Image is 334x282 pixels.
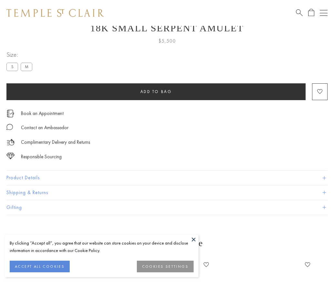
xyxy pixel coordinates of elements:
img: icon_delivery.svg [6,138,15,146]
a: Book an Appointment [21,110,64,117]
button: Add to bag [6,83,306,100]
img: MessageIcon-01_2.svg [6,124,13,130]
span: Size: [6,49,35,60]
div: By clicking “Accept all”, you agree that our website can store cookies on your device and disclos... [10,239,194,254]
a: Open Shopping Bag [308,9,314,17]
button: Gifting [6,200,328,215]
button: Open navigation [320,9,328,17]
img: icon_sourcing.svg [6,153,15,159]
span: Add to bag [140,89,172,94]
h1: 18K Small Serpent Amulet [6,23,328,34]
button: Shipping & Returns [6,185,328,200]
span: $5,500 [158,37,176,45]
img: Temple St. Clair [6,9,104,17]
div: Contact an Ambassador [21,124,68,132]
div: Responsible Sourcing [21,153,62,161]
a: Search [296,9,303,17]
label: S [6,63,18,71]
button: ACCEPT ALL COOKIES [10,261,70,272]
p: Complimentary Delivery and Returns [21,138,90,146]
label: M [21,63,32,71]
button: COOKIES SETTINGS [137,261,194,272]
button: Product Details [6,171,328,185]
img: icon_appointment.svg [6,110,14,117]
